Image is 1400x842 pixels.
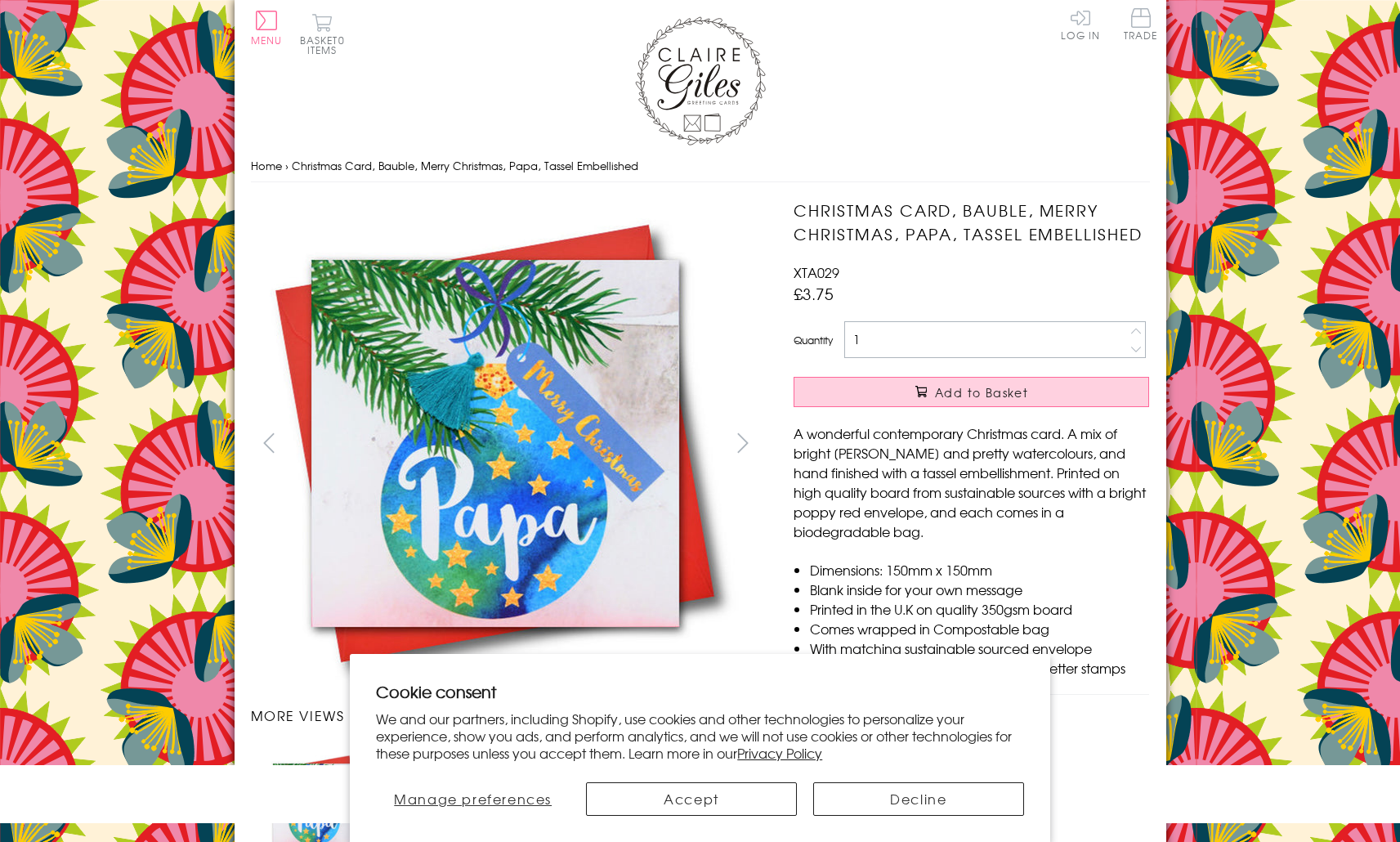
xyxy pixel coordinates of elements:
[1124,8,1158,43] a: Trade
[761,199,1251,689] img: Christmas Card, Bauble, Merry Christmas, Papa, Tassel Embellished
[794,199,1149,246] h1: Christmas Card, Bauble, Merry Christmas, Papa, Tassel Embellished
[376,710,1024,761] p: We and our partners, including Shopify, use cookies and other technologies to personalize your ex...
[635,16,766,146] img: Claire Giles Greetings Cards
[250,199,740,688] img: Christmas Card, Bauble, Merry Christmas, Papa, Tassel Embellished
[810,580,1149,599] li: Blank inside for your own message
[813,782,1024,816] button: Decline
[794,377,1149,407] button: Add to Basket
[737,743,822,763] a: Privacy Policy
[1124,8,1158,40] span: Trade
[251,150,1150,183] nav: breadcrumbs
[251,158,282,173] a: Home
[251,33,283,47] span: Menu
[292,158,638,173] span: Christmas Card, Bauble, Merry Christmas, Papa, Tassel Embellished
[251,424,288,461] button: prev
[794,262,839,282] span: XTA029
[1061,8,1100,40] a: Log In
[251,705,762,725] h3: More views
[810,638,1149,658] li: With matching sustainable sourced envelope
[794,333,833,347] label: Quantity
[586,782,797,816] button: Accept
[300,13,345,55] button: Basket0 items
[307,33,345,57] span: 0 items
[794,423,1149,541] p: A wonderful contemporary Christmas card. A mix of bright [PERSON_NAME] and pretty watercolours, a...
[285,158,288,173] span: ›
[810,560,1149,580] li: Dimensions: 150mm x 150mm
[724,424,761,461] button: next
[394,789,552,808] span: Manage preferences
[251,11,283,45] button: Menu
[376,782,570,816] button: Manage preferences
[810,619,1149,638] li: Comes wrapped in Compostable bag
[376,680,1024,703] h2: Cookie consent
[935,384,1028,401] span: Add to Basket
[794,282,834,305] span: £3.75
[810,599,1149,619] li: Printed in the U.K on quality 350gsm board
